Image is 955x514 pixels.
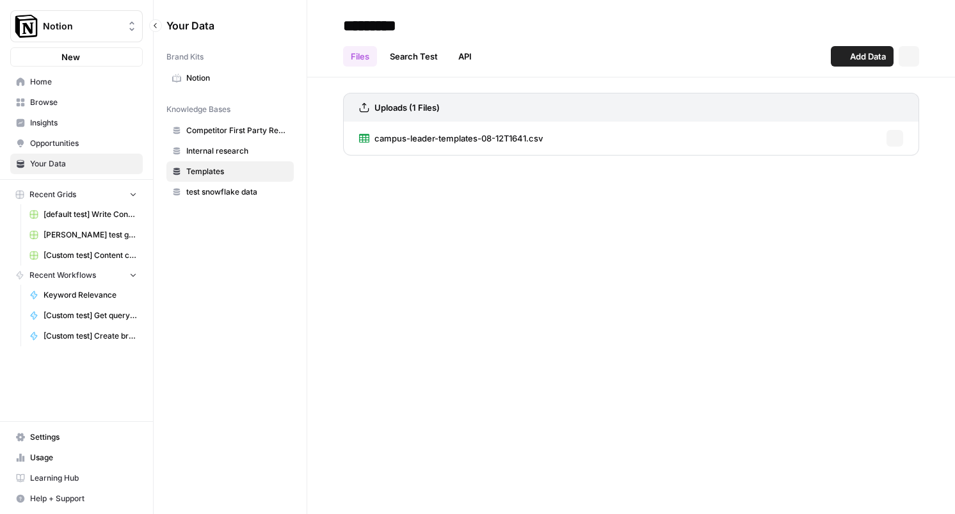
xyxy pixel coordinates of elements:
[10,185,143,204] button: Recent Grids
[186,145,288,157] span: Internal research
[831,46,894,67] button: Add Data
[10,133,143,154] a: Opportunities
[166,104,230,115] span: Knowledge Bases
[166,51,204,63] span: Brand Kits
[30,117,137,129] span: Insights
[10,47,143,67] button: New
[24,204,143,225] a: [default test] Write Content Briefs
[30,158,137,170] span: Your Data
[10,72,143,92] a: Home
[382,46,445,67] a: Search Test
[24,225,143,245] a: [PERSON_NAME] test grid
[24,305,143,326] a: [Custom test] Get query fanout from topic
[43,20,120,33] span: Notion
[186,72,288,84] span: Notion
[10,154,143,174] a: Your Data
[166,120,294,141] a: Competitor First Party Research
[186,166,288,177] span: Templates
[44,229,137,241] span: [PERSON_NAME] test grid
[29,269,96,281] span: Recent Workflows
[44,250,137,261] span: [Custom test] Content creation flow
[30,431,137,443] span: Settings
[44,330,137,342] span: [Custom test] Create briefs from query inputs
[29,189,76,200] span: Recent Grids
[44,289,137,301] span: Keyword Relevance
[374,132,543,145] span: campus-leader-templates-08-12T1641.csv
[61,51,80,63] span: New
[24,285,143,305] a: Keyword Relevance
[44,209,137,220] span: [default test] Write Content Briefs
[186,125,288,136] span: Competitor First Party Research
[374,101,440,114] h3: Uploads (1 Files)
[343,46,377,67] a: Files
[166,68,294,88] a: Notion
[30,97,137,108] span: Browse
[30,76,137,88] span: Home
[10,427,143,447] a: Settings
[186,186,288,198] span: test snowflake data
[30,452,137,463] span: Usage
[166,141,294,161] a: Internal research
[10,468,143,488] a: Learning Hub
[451,46,479,67] a: API
[166,161,294,182] a: Templates
[359,93,440,122] a: Uploads (1 Files)
[166,18,278,33] span: Your Data
[30,138,137,149] span: Opportunities
[10,113,143,133] a: Insights
[44,310,137,321] span: [Custom test] Get query fanout from topic
[10,488,143,509] button: Help + Support
[30,472,137,484] span: Learning Hub
[30,493,137,504] span: Help + Support
[10,92,143,113] a: Browse
[15,15,38,38] img: Notion Logo
[10,447,143,468] a: Usage
[166,182,294,202] a: test snowflake data
[359,122,543,155] a: campus-leader-templates-08-12T1641.csv
[24,245,143,266] a: [Custom test] Content creation flow
[850,50,886,63] span: Add Data
[10,266,143,285] button: Recent Workflows
[24,326,143,346] a: [Custom test] Create briefs from query inputs
[10,10,143,42] button: Workspace: Notion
